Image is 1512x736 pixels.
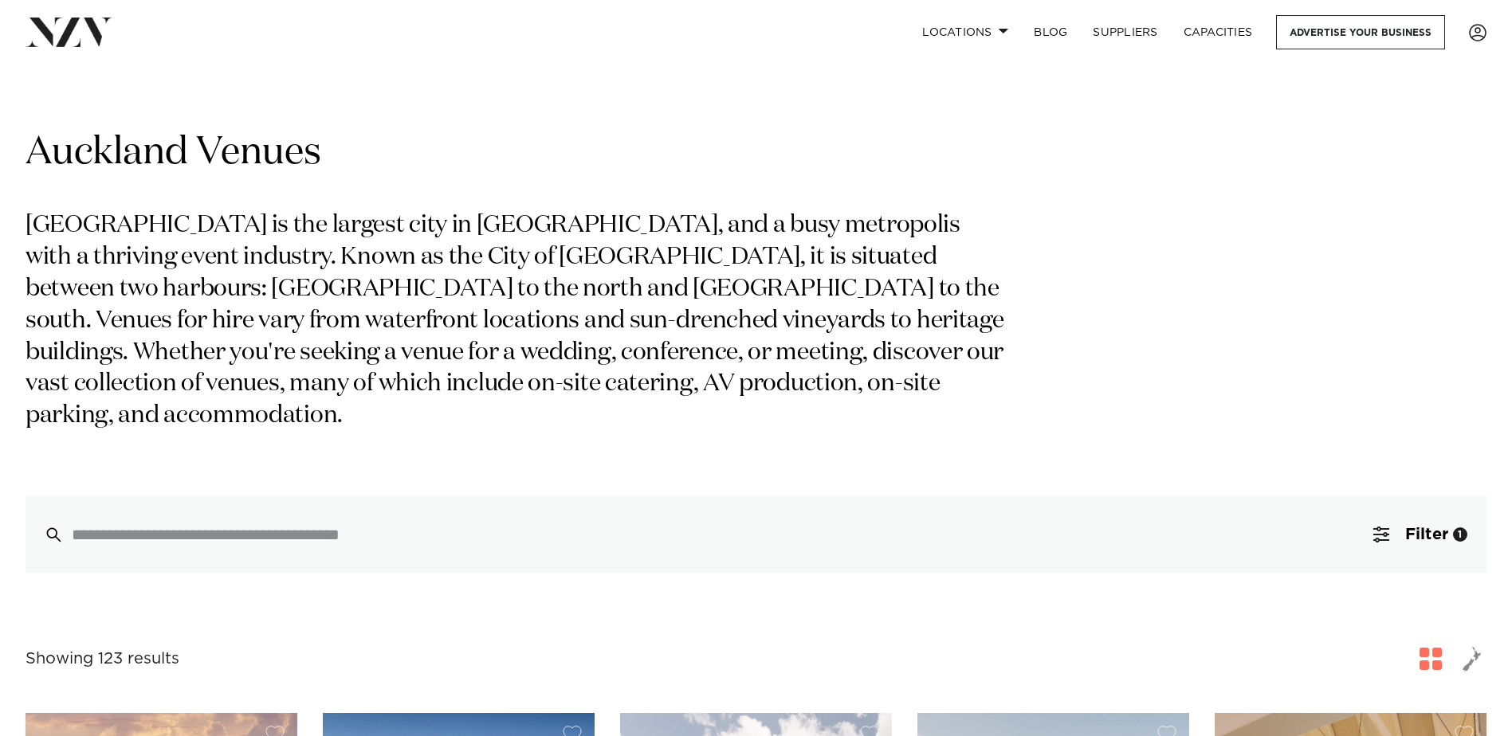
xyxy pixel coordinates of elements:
[1276,15,1445,49] a: Advertise your business
[26,647,179,671] div: Showing 123 results
[1080,15,1170,49] a: SUPPLIERS
[1453,527,1467,542] div: 1
[1354,496,1486,573] button: Filter1
[1405,527,1448,542] span: Filter
[26,128,1486,178] h1: Auckland Venues
[26,18,112,46] img: nzv-logo.png
[26,210,1011,433] p: [GEOGRAPHIC_DATA] is the largest city in [GEOGRAPHIC_DATA], and a busy metropolis with a thriving...
[1171,15,1266,49] a: Capacities
[1021,15,1080,49] a: BLOG
[909,15,1021,49] a: Locations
